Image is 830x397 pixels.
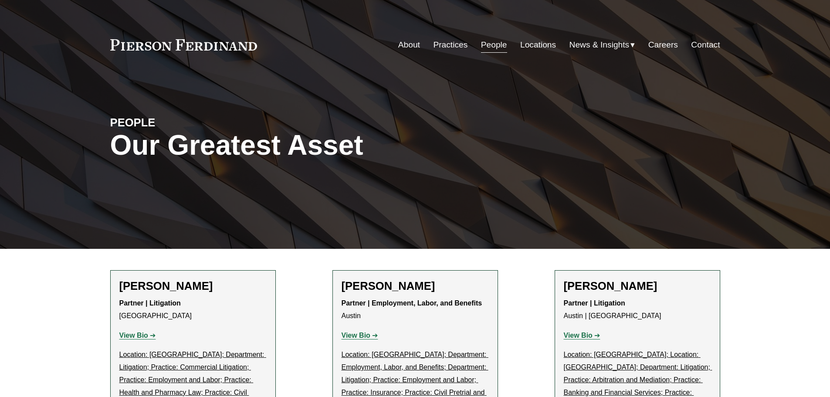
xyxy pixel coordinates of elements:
[342,299,482,307] strong: Partner | Employment, Labor, and Benefits
[564,279,711,293] h2: [PERSON_NAME]
[433,37,468,53] a: Practices
[342,332,370,339] strong: View Bio
[520,37,556,53] a: Locations
[564,332,593,339] strong: View Bio
[119,332,156,339] a: View Bio
[119,297,267,322] p: [GEOGRAPHIC_DATA]
[564,299,625,307] strong: Partner | Litigation
[569,37,635,53] a: folder dropdown
[110,129,517,161] h1: Our Greatest Asset
[119,332,148,339] strong: View Bio
[342,279,489,293] h2: [PERSON_NAME]
[398,37,420,53] a: About
[119,279,267,293] h2: [PERSON_NAME]
[110,115,263,129] h4: PEOPLE
[564,297,711,322] p: Austin | [GEOGRAPHIC_DATA]
[648,37,678,53] a: Careers
[564,332,600,339] a: View Bio
[691,37,720,53] a: Contact
[569,37,630,53] span: News & Insights
[342,332,378,339] a: View Bio
[119,299,181,307] strong: Partner | Litigation
[481,37,507,53] a: People
[342,297,489,322] p: Austin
